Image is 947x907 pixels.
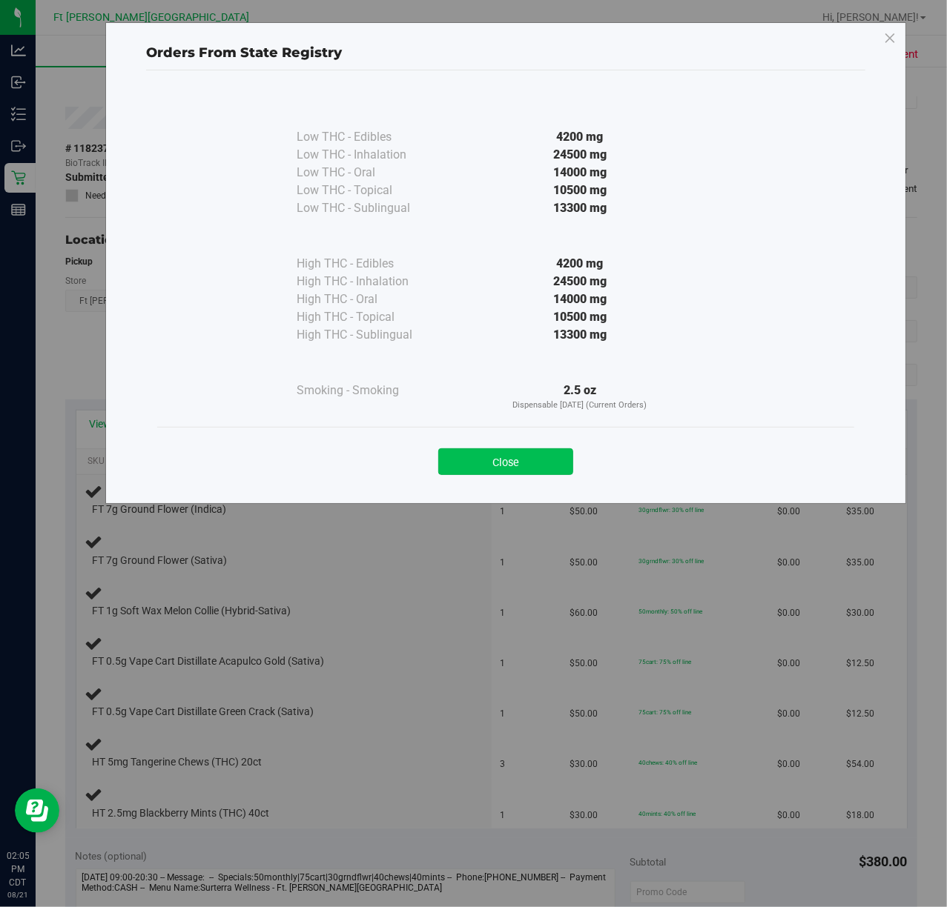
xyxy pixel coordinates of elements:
div: 2.5 oz [445,382,715,412]
p: Dispensable [DATE] (Current Orders) [445,399,715,412]
div: Low THC - Edibles [297,128,445,146]
iframe: Resource center [15,788,59,833]
div: Low THC - Inhalation [297,146,445,164]
div: 24500 mg [445,146,715,164]
div: Low THC - Oral [297,164,445,182]
span: Orders From State Registry [146,44,342,61]
div: 14000 mg [445,290,715,308]
div: Smoking - Smoking [297,382,445,399]
div: High THC - Oral [297,290,445,308]
div: 13300 mg [445,326,715,344]
div: 14000 mg [445,164,715,182]
div: Low THC - Sublingual [297,199,445,217]
div: 10500 mg [445,308,715,326]
div: 4200 mg [445,255,715,273]
div: High THC - Edibles [297,255,445,273]
div: 13300 mg [445,199,715,217]
div: Low THC - Topical [297,182,445,199]
div: 10500 mg [445,182,715,199]
div: 4200 mg [445,128,715,146]
div: High THC - Inhalation [297,273,445,290]
div: High THC - Sublingual [297,326,445,344]
div: 24500 mg [445,273,715,290]
button: Close [438,448,573,475]
div: High THC - Topical [297,308,445,326]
